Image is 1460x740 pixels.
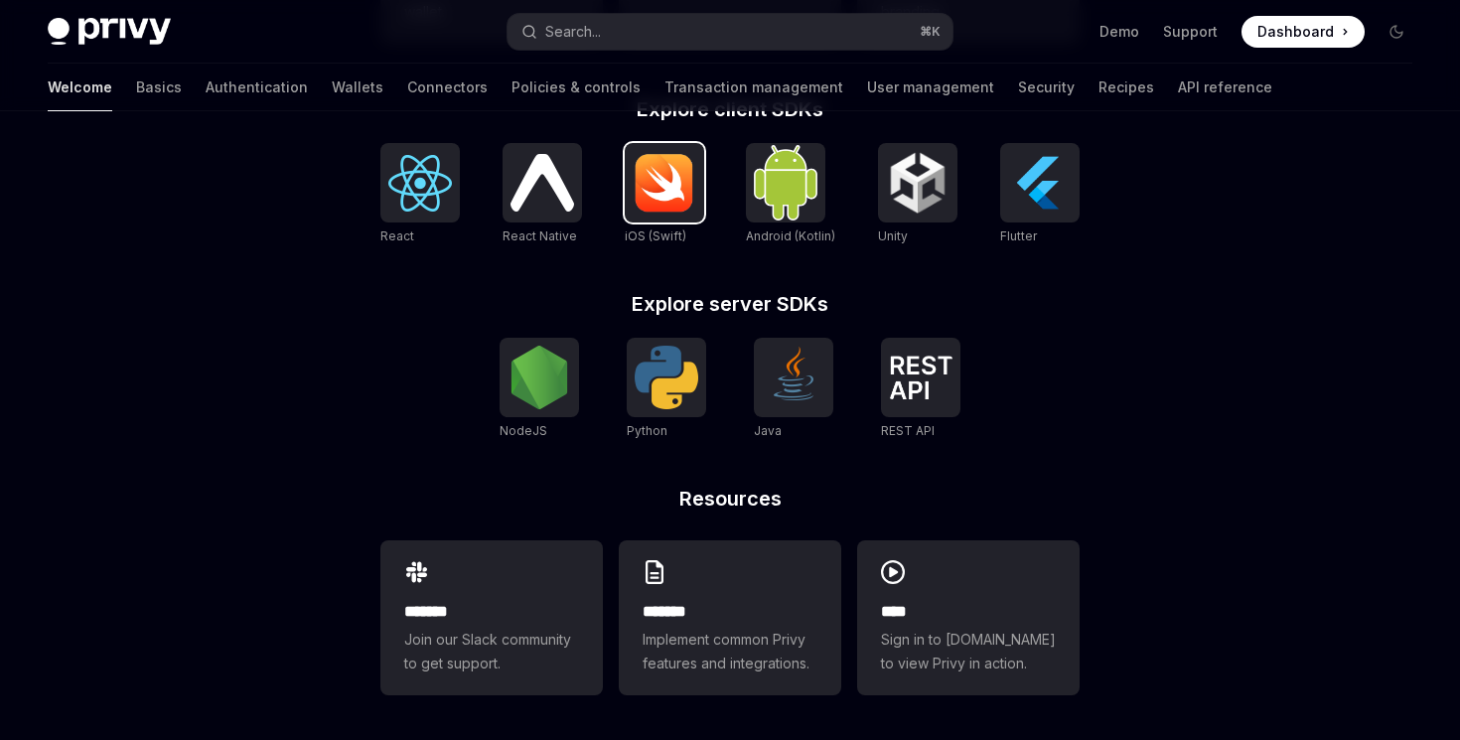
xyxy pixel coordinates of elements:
span: Sign in to [DOMAIN_NAME] to view Privy in action. [881,628,1056,675]
span: Android (Kotlin) [746,228,835,243]
span: Unity [878,228,908,243]
a: UnityUnity [878,143,957,246]
a: Security [1018,64,1075,111]
img: NodeJS [508,346,571,409]
a: **** **Implement common Privy features and integrations. [619,540,841,695]
span: REST API [881,423,935,438]
span: Dashboard [1257,22,1334,42]
button: Toggle dark mode [1381,16,1412,48]
a: Support [1163,22,1218,42]
img: Java [762,346,825,409]
a: Basics [136,64,182,111]
img: React Native [511,154,574,211]
span: NodeJS [500,423,547,438]
span: React Native [503,228,577,243]
a: Policies & controls [511,64,641,111]
a: React NativeReact Native [503,143,582,246]
a: iOS (Swift)iOS (Swift) [625,143,704,246]
a: Welcome [48,64,112,111]
a: NodeJSNodeJS [500,338,579,441]
a: Wallets [332,64,383,111]
h2: Explore client SDKs [380,99,1080,119]
a: Transaction management [664,64,843,111]
img: Unity [886,151,949,215]
img: Flutter [1008,151,1072,215]
h2: Resources [380,489,1080,509]
img: Android (Kotlin) [754,145,817,220]
span: React [380,228,414,243]
span: Implement common Privy features and integrations. [643,628,817,675]
span: Flutter [1000,228,1037,243]
a: REST APIREST API [881,338,960,441]
h2: Explore server SDKs [380,294,1080,314]
a: API reference [1178,64,1272,111]
span: Python [627,423,667,438]
span: ⌘ K [920,24,941,40]
a: Authentication [206,64,308,111]
img: iOS (Swift) [633,153,696,213]
a: Connectors [407,64,488,111]
div: Search... [545,20,601,44]
a: FlutterFlutter [1000,143,1080,246]
a: PythonPython [627,338,706,441]
img: REST API [889,356,952,399]
img: dark logo [48,18,171,46]
button: Search...⌘K [508,14,951,50]
span: iOS (Swift) [625,228,686,243]
a: ReactReact [380,143,460,246]
a: JavaJava [754,338,833,441]
a: Recipes [1098,64,1154,111]
a: Android (Kotlin)Android (Kotlin) [746,143,835,246]
a: Dashboard [1241,16,1365,48]
a: Demo [1099,22,1139,42]
a: ****Sign in to [DOMAIN_NAME] to view Privy in action. [857,540,1080,695]
img: React [388,155,452,212]
span: Join our Slack community to get support. [404,628,579,675]
img: Python [635,346,698,409]
a: **** **Join our Slack community to get support. [380,540,603,695]
span: Java [754,423,782,438]
a: User management [867,64,994,111]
